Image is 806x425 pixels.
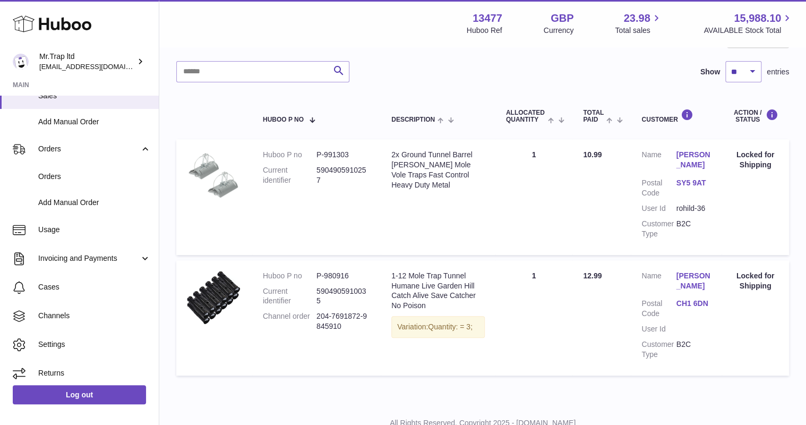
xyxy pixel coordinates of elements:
span: Channels [38,311,151,321]
div: Locked for Shipping [732,150,778,170]
div: Action / Status [732,109,778,123]
dt: Postal Code [641,299,676,319]
span: Orders [38,172,151,182]
div: Mr.Trap ltd [39,52,135,72]
a: Log out [13,385,146,404]
a: [PERSON_NAME] [676,150,711,170]
span: 15,988.10 [734,11,781,25]
div: 2x Ground Tunnel Barrel [PERSON_NAME] Mole Vole Traps Fast Control Heavy Duty Metal [391,150,485,190]
dt: Customer Type [641,339,676,360]
div: 1-12 Mole Trap Tunnel Humane Live Garden Hill Catch Alive Save Catcher No Poison [391,271,485,311]
dt: Channel order [263,311,316,331]
img: $_57.JPG [187,150,240,199]
div: Variation: [391,316,485,338]
dt: Name [641,150,676,173]
strong: GBP [551,11,573,25]
dt: Huboo P no [263,150,316,160]
div: Customer [641,109,711,123]
span: Usage [38,225,151,235]
dd: 5904905910035 [316,286,370,307]
a: [PERSON_NAME] [676,271,711,291]
dd: 5904905910257 [316,165,370,185]
img: office@grabacz.eu [13,54,29,70]
dd: B2C [676,219,711,239]
span: Quantity: = 3; [428,322,473,331]
dt: Current identifier [263,286,316,307]
dt: User Id [641,324,676,334]
span: Sales [38,91,151,101]
a: 15,988.10 AVAILABLE Stock Total [704,11,793,36]
dt: Huboo P no [263,271,316,281]
div: Currency [544,25,574,36]
span: entries [767,67,789,77]
span: 23.98 [623,11,650,25]
div: Locked for Shipping [732,271,778,291]
span: AVAILABLE Stock Total [704,25,793,36]
span: Invoicing and Payments [38,253,140,263]
dd: 204-7691872-9845910 [316,311,370,331]
a: CH1 6DN [676,299,711,309]
td: 1 [495,260,573,376]
td: 1 [495,139,573,254]
span: Cases [38,282,151,292]
label: Show [700,67,720,77]
span: Description [391,116,435,123]
span: 12.99 [583,271,602,280]
dt: Name [641,271,676,294]
img: $_57.JPG [187,271,240,324]
span: Add Manual Order [38,117,151,127]
dd: B2C [676,339,711,360]
dd: P-991303 [316,150,370,160]
span: Orders [38,144,140,154]
a: 23.98 Total sales [615,11,662,36]
span: ALLOCATED Quantity [506,109,545,123]
span: Total paid [583,109,604,123]
span: Huboo P no [263,116,304,123]
dd: P-980916 [316,271,370,281]
span: Total sales [615,25,662,36]
span: 10.99 [583,150,602,159]
span: Returns [38,368,151,378]
dt: Current identifier [263,165,316,185]
dt: Customer Type [641,219,676,239]
dt: Postal Code [641,178,676,198]
strong: 13477 [473,11,502,25]
span: Settings [38,339,151,350]
span: [EMAIL_ADDRESS][DOMAIN_NAME] [39,62,156,71]
span: Add Manual Order [38,198,151,208]
dd: rohild-36 [676,203,711,214]
dt: User Id [641,203,676,214]
a: SY5 9AT [676,178,711,188]
div: Huboo Ref [467,25,502,36]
